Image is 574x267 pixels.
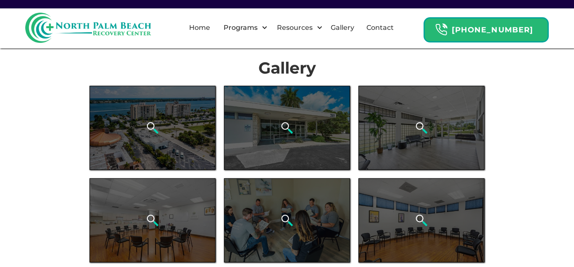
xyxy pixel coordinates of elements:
[326,14,359,41] a: Gallery
[221,23,260,33] div: Programs
[90,86,216,170] a: open lightbox
[90,59,484,77] h1: Gallery
[358,178,484,262] a: open lightbox
[435,23,448,36] img: Header Calendar Icons
[452,25,533,34] strong: [PHONE_NUMBER]
[361,14,399,41] a: Contact
[90,178,216,262] a: open lightbox
[275,23,315,33] div: Resources
[270,14,325,41] div: Resources
[358,86,484,170] a: open lightbox
[424,13,549,42] a: Header Calendar Icons[PHONE_NUMBER]
[184,14,215,41] a: Home
[224,178,350,262] a: open lightbox
[216,14,270,41] div: Programs
[224,86,350,170] a: open lightbox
